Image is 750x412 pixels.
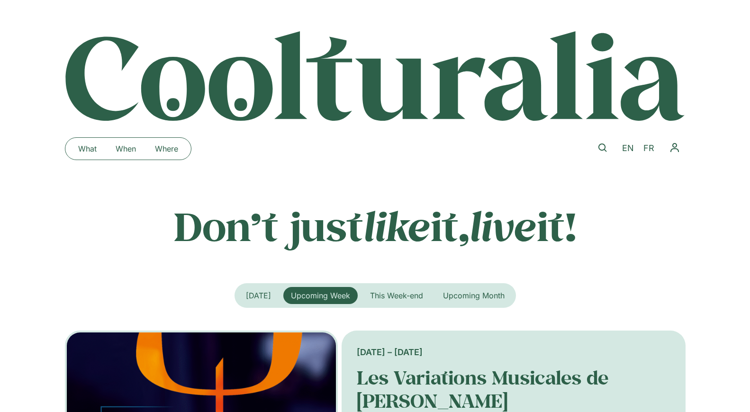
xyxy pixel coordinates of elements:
[357,346,670,358] div: [DATE] – [DATE]
[106,141,145,156] a: When
[622,143,634,153] span: EN
[291,291,350,300] span: Upcoming Week
[639,142,659,155] a: FR
[643,143,654,153] span: FR
[443,291,505,300] span: Upcoming Month
[246,291,271,300] span: [DATE]
[363,199,431,252] em: like
[65,202,686,250] p: Don’t just it, it!
[470,199,537,252] em: live
[664,137,686,159] button: Menu Toggle
[69,141,106,156] a: What
[617,142,639,155] a: EN
[69,141,188,156] nav: Menu
[370,291,423,300] span: This Week-end
[145,141,188,156] a: Where
[664,137,686,159] nav: Menu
